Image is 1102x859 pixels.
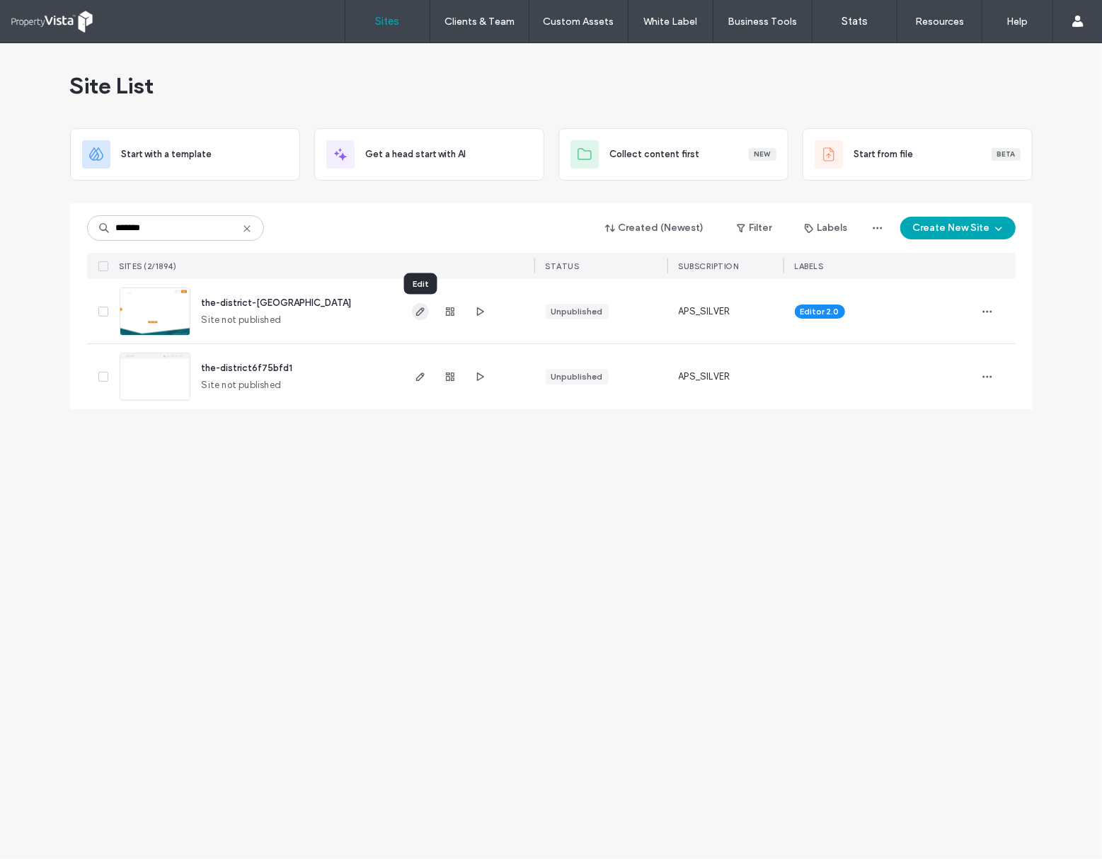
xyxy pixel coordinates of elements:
[366,147,466,161] span: Get a head start with AI
[842,15,868,28] label: Stats
[202,363,293,373] a: the-district6f75bfd1
[900,217,1016,239] button: Create New Site
[679,370,730,384] span: APS_SILVER
[803,128,1033,181] div: Start from fileBeta
[749,148,776,161] div: New
[728,16,798,28] label: Business Tools
[644,16,698,28] label: White Label
[202,313,282,327] span: Site not published
[202,297,352,308] a: the-district-[GEOGRAPHIC_DATA]
[800,305,839,318] span: Editor 2.0
[795,261,824,271] span: LABELS
[376,15,400,28] label: Sites
[70,128,300,181] div: Start with a template
[314,128,544,181] div: Get a head start with AI
[202,378,282,392] span: Site not published
[1007,16,1028,28] label: Help
[792,217,861,239] button: Labels
[854,147,914,161] span: Start from file
[610,147,700,161] span: Collect content first
[551,305,603,318] div: Unpublished
[32,10,61,23] span: Help
[679,305,730,319] span: APS_SILVER
[122,147,212,161] span: Start with a template
[444,16,515,28] label: Clients & Team
[120,261,177,271] span: SITES (2/1894)
[544,16,614,28] label: Custom Assets
[915,16,964,28] label: Resources
[70,72,154,100] span: Site List
[679,261,739,271] span: SUBSCRIPTION
[593,217,717,239] button: Created (Newest)
[723,217,786,239] button: Filter
[558,128,788,181] div: Collect content firstNew
[551,370,603,383] div: Unpublished
[546,261,580,271] span: STATUS
[992,148,1021,161] div: Beta
[404,273,437,295] div: Edit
